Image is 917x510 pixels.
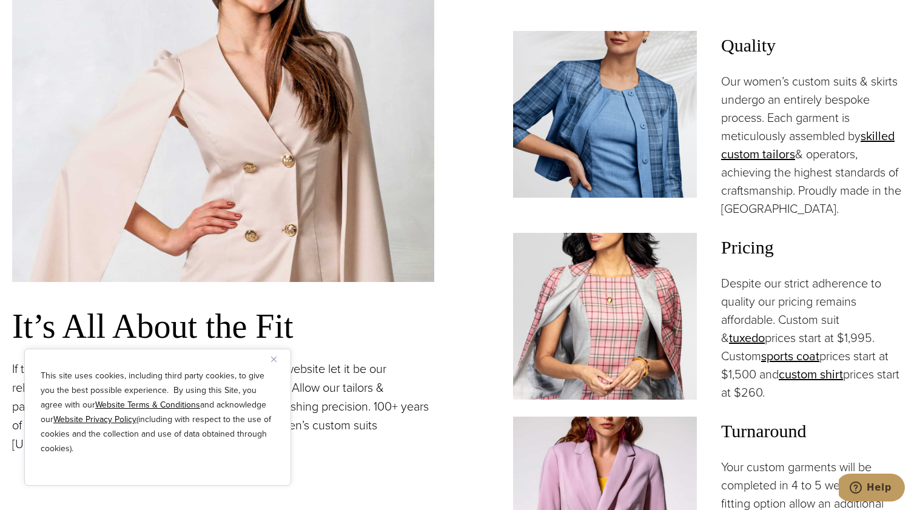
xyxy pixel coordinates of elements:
[721,127,895,163] a: skilled custom tailors
[513,233,697,400] img: Woman in custom made red checked dress with matching custom jacket over shoulders.
[721,274,905,401] p: Despite our strict adherence to quality our pricing remains affordable. Custom suit & prices star...
[271,357,277,362] img: Close
[721,31,905,60] span: Quality
[721,72,905,218] p: Our women’s custom suits & skirts undergo an entirely bespoke process. Each garment is meticulous...
[41,369,275,456] p: This site uses cookies, including third party cookies, to give you the best possible experience. ...
[721,417,905,446] span: Turnaround
[53,413,136,426] a: Website Privacy Policy
[95,398,200,411] a: Website Terms & Conditions
[839,474,905,504] iframe: Opens a widget where you can chat to one of our agents
[12,306,434,347] h3: It’s All About the Fit
[271,352,286,366] button: Close
[761,347,819,365] a: sports coat
[12,360,434,454] p: If there is one piece of information you take from this website let it be our relentless dedicati...
[779,365,843,383] a: custom shirt
[729,329,765,347] a: tuxedo
[721,233,905,262] span: Pricing
[513,31,697,198] img: Woman in blue bespoke suit with blue plaid.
